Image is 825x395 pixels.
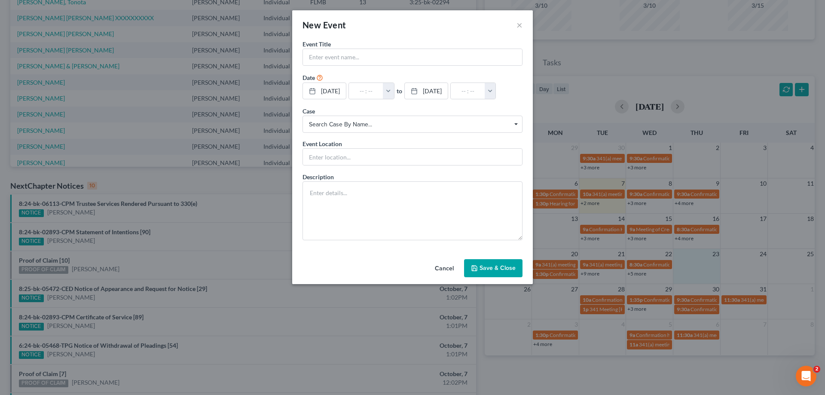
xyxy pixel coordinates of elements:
[813,366,820,373] span: 2
[516,20,522,30] button: ×
[397,86,402,95] label: to
[428,260,461,277] button: Cancel
[302,172,334,181] label: Description
[302,116,522,133] span: Select box activate
[464,259,522,277] button: Save & Close
[302,73,315,82] label: Date
[302,40,331,48] span: Event Title
[302,107,315,116] label: Case
[405,83,448,99] a: [DATE]
[302,20,346,30] span: New Event
[302,139,342,148] label: Event Location
[303,149,522,165] input: Enter location...
[796,366,816,386] iframe: Intercom live chat
[303,83,346,99] a: [DATE]
[451,83,485,99] input: -- : --
[303,49,522,65] input: Enter event name...
[349,83,383,99] input: -- : --
[309,120,516,129] span: Search case by name...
